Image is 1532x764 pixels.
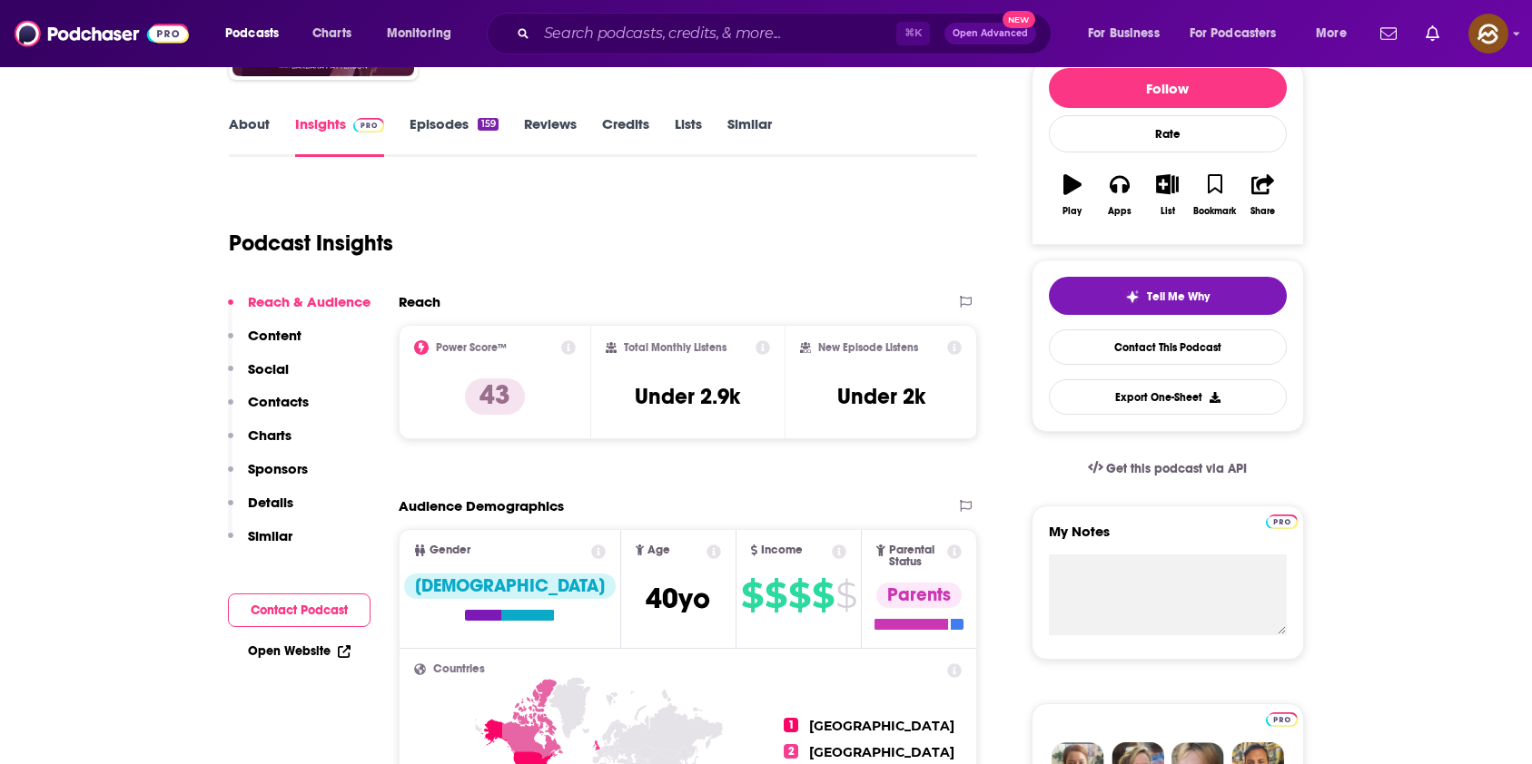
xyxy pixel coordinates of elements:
[635,383,740,410] h3: Under 2.9k
[646,581,710,616] span: 40 yo
[404,573,616,599] div: [DEMOGRAPHIC_DATA]
[1063,206,1082,217] div: Play
[1096,162,1143,228] button: Apps
[1193,206,1236,217] div: Bookmark
[1125,289,1140,304] img: tell me why sparkle
[228,494,293,527] button: Details
[1049,379,1287,415] button: Export One-Sheet
[818,341,918,354] h2: New Episode Listens
[228,393,309,426] button: Contacts
[761,544,803,556] span: Income
[504,13,1069,54] div: Search podcasts, credits, & more...
[788,581,810,610] span: $
[1049,115,1287,152] div: Rate
[228,593,371,627] button: Contact Podcast
[15,16,189,51] img: Podchaser - Follow, Share and Rate Podcasts
[675,115,702,157] a: Lists
[1049,277,1287,315] button: tell me why sparkleTell Me Why
[1049,162,1096,228] button: Play
[1108,206,1132,217] div: Apps
[228,360,289,394] button: Social
[837,383,925,410] h3: Under 2k
[228,426,292,460] button: Charts
[1191,162,1239,228] button: Bookmark
[1418,18,1447,49] a: Show notifications dropdown
[248,393,309,410] p: Contacts
[1106,461,1247,476] span: Get this podcast via API
[1468,14,1508,54] img: User Profile
[436,341,507,354] h2: Power Score™
[1266,710,1298,727] a: Pro website
[624,341,726,354] h2: Total Monthly Listens
[228,460,308,494] button: Sponsors
[248,426,292,444] p: Charts
[1049,329,1287,365] a: Contact This Podcast
[430,544,470,556] span: Gender
[741,581,763,610] span: $
[524,115,577,157] a: Reviews
[784,744,798,759] span: 2
[399,293,440,310] h2: Reach
[228,527,292,561] button: Similar
[225,21,279,46] span: Podcasts
[1266,712,1298,727] img: Podchaser Pro
[353,118,385,132] img: Podchaser Pro
[1250,206,1275,217] div: Share
[248,643,351,659] a: Open Website
[1266,514,1298,529] img: Podchaser Pro
[248,494,293,511] p: Details
[953,29,1028,38] span: Open Advanced
[602,115,649,157] a: Credits
[248,460,308,477] p: Sponsors
[896,22,930,45] span: ⌘ K
[784,718,798,732] span: 1
[647,544,670,556] span: Age
[312,21,351,46] span: Charts
[835,581,856,610] span: $
[812,581,834,610] span: $
[228,293,371,327] button: Reach & Audience
[213,19,302,48] button: open menu
[1316,21,1347,46] span: More
[301,19,362,48] a: Charts
[387,21,451,46] span: Monitoring
[876,583,962,608] div: Parents
[765,581,786,610] span: $
[727,115,772,157] a: Similar
[1303,19,1369,48] button: open menu
[248,360,289,377] p: Social
[465,378,525,415] p: 43
[248,293,371,310] p: Reach & Audience
[1075,19,1182,48] button: open menu
[1468,14,1508,54] span: Logged in as hey85204
[433,663,485,675] span: Countries
[248,527,292,544] p: Similar
[229,230,393,257] h1: Podcast Insights
[809,744,954,760] span: [GEOGRAPHIC_DATA]
[1147,289,1210,304] span: Tell Me Why
[1468,14,1508,54] button: Show profile menu
[295,115,385,157] a: InsightsPodchaser Pro
[889,544,944,568] span: Parental Status
[1190,21,1277,46] span: For Podcasters
[374,19,475,48] button: open menu
[1161,206,1175,217] div: List
[1266,512,1298,529] a: Pro website
[537,19,896,48] input: Search podcasts, credits, & more...
[399,497,564,514] h2: Audience Demographics
[1049,68,1287,108] button: Follow
[248,327,301,344] p: Content
[1073,446,1262,491] a: Get this podcast via API
[410,115,498,157] a: Episodes159
[478,118,498,131] div: 159
[229,115,270,157] a: About
[809,718,954,734] span: [GEOGRAPHIC_DATA]
[1178,19,1303,48] button: open menu
[1088,21,1160,46] span: For Business
[944,23,1036,44] button: Open AdvancedNew
[1239,162,1286,228] button: Share
[1143,162,1191,228] button: List
[228,327,301,360] button: Content
[1003,11,1035,28] span: New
